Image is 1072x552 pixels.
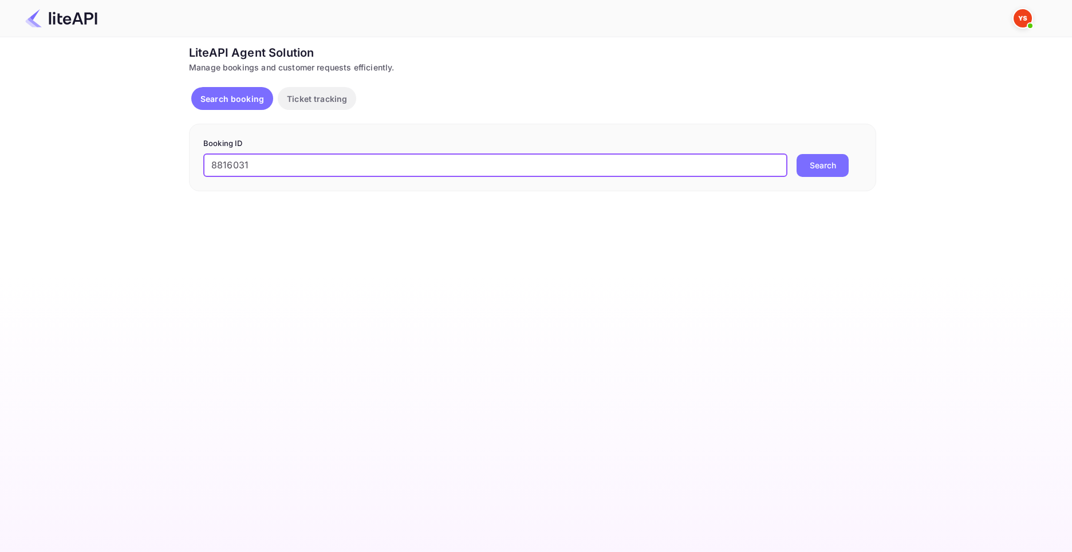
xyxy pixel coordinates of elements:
button: Search [797,154,849,177]
img: LiteAPI Logo [25,9,97,27]
img: Yandex Support [1014,9,1032,27]
div: Manage bookings and customer requests efficiently. [189,61,876,73]
input: Enter Booking ID (e.g., 63782194) [203,154,787,177]
p: Booking ID [203,138,862,149]
div: LiteAPI Agent Solution [189,44,876,61]
p: Ticket tracking [287,93,347,105]
p: Search booking [200,93,264,105]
